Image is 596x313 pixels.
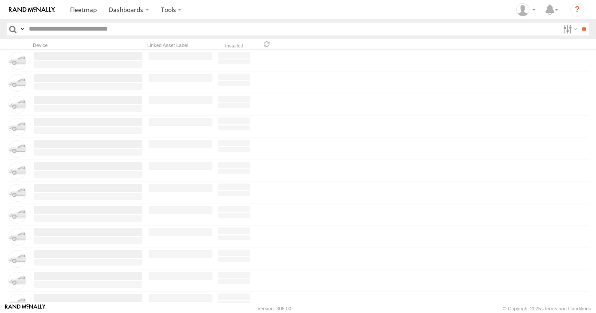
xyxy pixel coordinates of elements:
label: Search Query [19,23,26,35]
img: rand-logo.svg [9,7,55,13]
a: Visit our Website [5,304,46,313]
span: Refresh [262,40,272,48]
div: Linked Asset Label [147,42,214,48]
div: Device [33,42,144,48]
div: © Copyright 2025 - [503,306,591,311]
div: Bradley Willard [513,3,539,16]
label: Search Filter Options [560,23,579,35]
div: Installed [217,44,251,48]
div: Version: 306.00 [258,306,291,311]
i: ? [570,3,584,17]
a: Terms and Conditions [544,306,591,311]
